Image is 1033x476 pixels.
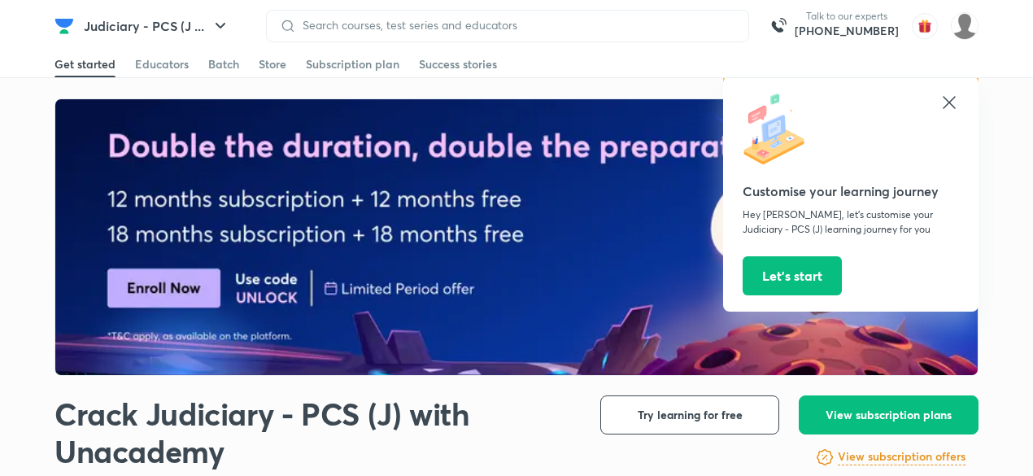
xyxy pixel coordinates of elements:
iframe: Help widget launcher [888,413,1015,458]
button: Try learning for free [600,395,779,435]
div: Store [259,56,286,72]
a: Batch [208,51,239,77]
input: Search courses, test series and educators [296,19,735,32]
div: Subscription plan [306,56,399,72]
a: View subscription offers [838,448,965,467]
a: Educators [135,51,189,77]
img: icon [743,93,816,166]
h1: Crack Judiciary - PCS (J) with Unacademy [54,395,574,469]
p: Hey [PERSON_NAME], let’s customise your Judiciary - PCS (J) learning journey for you [743,207,959,237]
img: call-us [762,10,795,42]
h5: Customise your learning journey [743,181,959,201]
img: Shefali Garg [951,12,979,40]
div: Educators [135,56,189,72]
div: Get started [54,56,116,72]
a: [PHONE_NUMBER] [795,23,899,39]
img: Company Logo [54,16,74,36]
div: Success stories [419,56,497,72]
h6: View subscription offers [838,448,965,465]
span: Try learning for free [638,407,743,423]
a: Subscription plan [306,51,399,77]
a: Get started [54,51,116,77]
button: View subscription plans [799,395,979,435]
button: Judiciary - PCS (J ... [74,10,240,42]
span: View subscription plans [826,407,952,423]
button: Let’s start [743,256,842,295]
a: Store [259,51,286,77]
a: Success stories [419,51,497,77]
p: Talk to our experts [795,10,899,23]
div: Batch [208,56,239,72]
img: avatar [912,13,938,39]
